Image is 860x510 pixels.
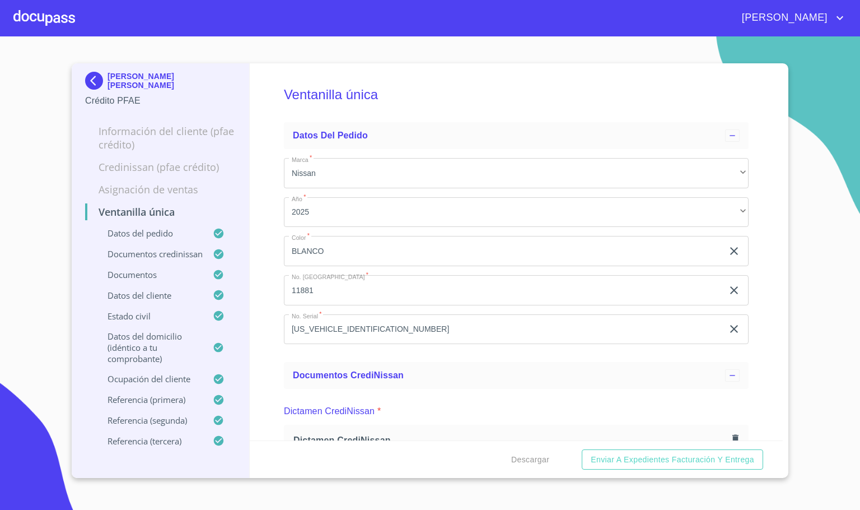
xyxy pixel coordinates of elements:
button: clear input [727,284,741,297]
button: account of current user [733,9,847,27]
h5: Ventanilla única [284,72,749,118]
p: Estado Civil [85,310,213,322]
img: Docupass spot blue [85,72,107,90]
p: Dictamen CrediNissan [284,405,375,418]
p: Asignación de Ventas [85,183,236,196]
p: Datos del domicilio (idéntico a tu comprobante) [85,331,213,364]
span: Documentos CrediNissan [293,370,404,380]
p: Crédito PFAE [85,94,236,108]
p: Ventanilla única [85,205,236,219]
span: Enviar a Expedientes Facturación y Entrega [591,453,754,467]
div: [PERSON_NAME] [PERSON_NAME] [85,72,236,94]
p: Referencia (tercera) [85,435,213,447]
button: clear input [727,322,741,336]
p: Credinissan (PFAE crédito) [85,160,236,174]
button: Enviar a Expedientes Facturación y Entrega [582,449,763,470]
span: Dictamen CrediNissan [293,434,728,446]
div: Nissan [284,158,749,188]
button: Descargar [507,449,554,470]
p: Referencia (primera) [85,394,213,405]
p: Referencia (segunda) [85,415,213,426]
button: clear input [727,244,741,258]
p: Documentos CrediNissan [85,248,213,259]
div: 2025 [284,197,749,228]
span: [PERSON_NAME] [733,9,833,27]
div: Datos del pedido [284,122,749,149]
div: Documentos CrediNissan [284,362,749,389]
p: [PERSON_NAME] [PERSON_NAME] [107,72,236,90]
p: Datos del cliente [85,290,213,301]
p: Ocupación del Cliente [85,373,213,384]
span: Datos del pedido [293,131,368,140]
p: Datos del pedido [85,228,213,239]
span: Descargar [511,453,549,467]
p: Información del cliente (PFAE crédito) [85,124,236,151]
p: Documentos [85,269,213,280]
